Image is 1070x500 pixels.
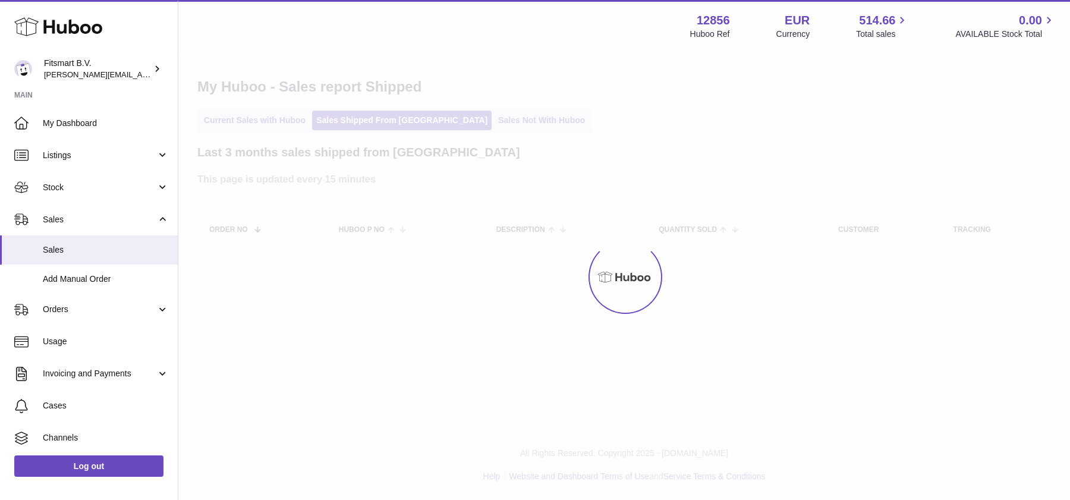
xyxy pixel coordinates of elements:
[859,12,895,29] span: 514.66
[955,12,1056,40] a: 0.00 AVAILABLE Stock Total
[43,273,169,285] span: Add Manual Order
[43,214,156,225] span: Sales
[14,455,163,477] a: Log out
[690,29,730,40] div: Huboo Ref
[776,29,810,40] div: Currency
[14,60,32,78] img: jonathan@leaderoo.com
[43,182,156,193] span: Stock
[697,12,730,29] strong: 12856
[43,244,169,256] span: Sales
[856,29,909,40] span: Total sales
[44,58,151,80] div: Fitsmart B.V.
[856,12,909,40] a: 514.66 Total sales
[43,336,169,347] span: Usage
[43,304,156,315] span: Orders
[785,12,810,29] strong: EUR
[44,70,238,79] span: [PERSON_NAME][EMAIL_ADDRESS][DOMAIN_NAME]
[955,29,1056,40] span: AVAILABLE Stock Total
[43,118,169,129] span: My Dashboard
[43,400,169,411] span: Cases
[43,432,169,444] span: Channels
[1019,12,1042,29] span: 0.00
[43,368,156,379] span: Invoicing and Payments
[43,150,156,161] span: Listings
